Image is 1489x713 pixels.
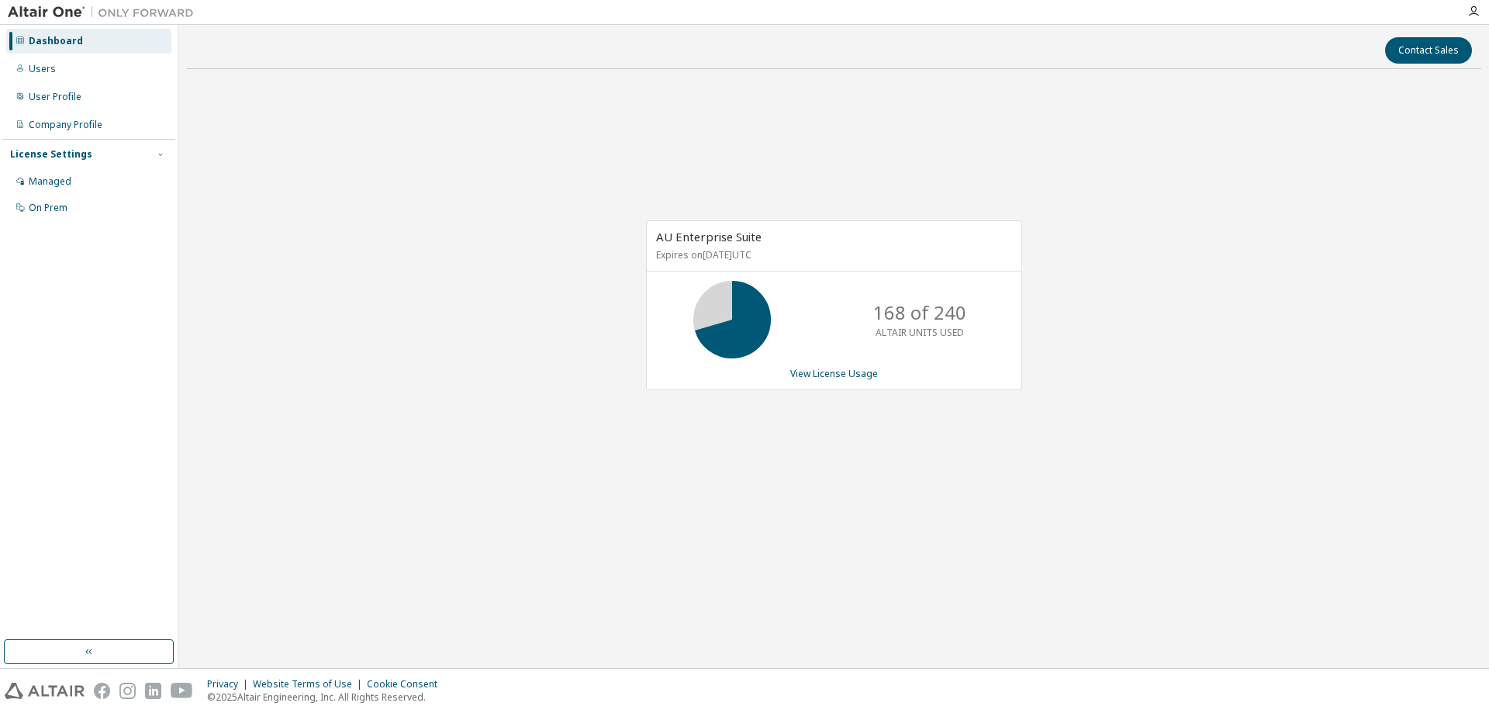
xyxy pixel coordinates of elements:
div: Dashboard [29,35,83,47]
img: facebook.svg [94,683,110,699]
span: AU Enterprise Suite [656,229,762,244]
div: User Profile [29,91,81,103]
img: linkedin.svg [145,683,161,699]
div: Privacy [207,678,253,691]
p: Expires on [DATE] UTC [656,248,1008,261]
div: Company Profile [29,119,102,131]
button: Contact Sales [1385,37,1472,64]
p: © 2025 Altair Engineering, Inc. All Rights Reserved. [207,691,447,704]
img: altair_logo.svg [5,683,85,699]
div: Website Terms of Use [253,678,367,691]
img: youtube.svg [171,683,193,699]
div: Managed [29,175,71,188]
div: Cookie Consent [367,678,447,691]
div: On Prem [29,202,67,214]
a: View License Usage [790,367,878,380]
div: License Settings [10,148,92,161]
div: Users [29,63,56,75]
p: 168 of 240 [873,299,966,326]
img: instagram.svg [119,683,136,699]
img: Altair One [8,5,202,20]
p: ALTAIR UNITS USED [876,326,964,339]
